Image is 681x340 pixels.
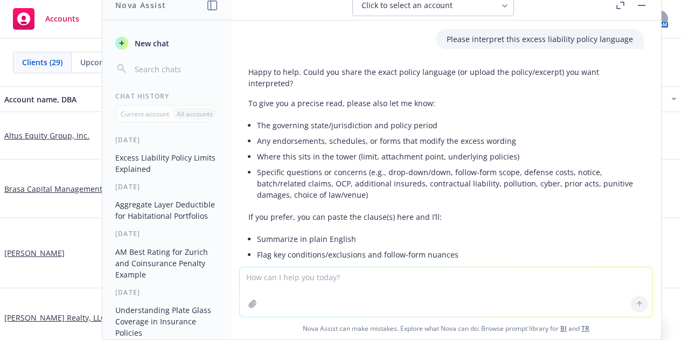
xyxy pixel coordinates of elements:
[22,57,62,68] span: Clients (29)
[257,262,644,289] li: Note common pitfalls (e.g., maintenance of underlying, erosion/defense inside limits, aggregates,...
[257,231,644,247] li: Summarize in plain English
[111,243,223,283] button: AM Best Rating for Zurich and Coinsurance Penalty Example
[235,317,657,339] span: Nova Assist can make mistakes. Explore what Nova can do: Browse prompt library for and
[9,4,84,34] a: Accounts
[102,229,231,238] div: [DATE]
[257,117,644,133] li: The governing state/jurisdiction and policy period
[111,33,223,53] button: New chat
[4,247,65,259] a: [PERSON_NAME]
[102,135,231,144] div: [DATE]
[4,183,119,195] a: Brasa Capital Management, LLC
[121,109,169,119] p: Current account
[111,149,223,178] button: Excess Liability Policy Limits Explained
[45,15,79,23] span: Accounts
[177,109,213,119] p: All accounts
[248,211,644,223] p: If you prefer, you can paste the clause(s) here and I’ll:
[248,98,644,109] p: To give you a precise read, please also let me know:
[102,182,231,191] div: [DATE]
[560,324,567,333] a: BI
[447,33,633,45] p: Please interpret this excess liability policy language
[4,312,106,323] a: [PERSON_NAME] Realty, LLC
[102,92,231,101] div: Chat History
[111,196,223,225] button: Aggregate Layer Deductible for Habitational Portfolios
[102,288,231,297] div: [DATE]
[4,94,120,105] div: Account name, DBA
[257,164,644,203] li: Specific questions or concerns (e.g., drop-down/down, follow-form scope, defense costs, notice, b...
[248,66,644,89] p: Happy to help. Could you share the exact policy language (or upload the policy/excerpt) you want ...
[80,57,168,68] span: Upcoming renewals (20)
[257,149,644,164] li: Where this sits in the tower (limit, attachment point, underlying policies)
[581,324,589,333] a: TR
[257,247,644,262] li: Flag key conditions/exclusions and follow-form nuances
[4,130,89,141] a: Altus Equity Group, Inc.
[257,133,644,149] li: Any endorsements, schedules, or forms that modify the excess wording
[133,38,169,49] span: New chat
[133,61,218,77] input: Search chats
